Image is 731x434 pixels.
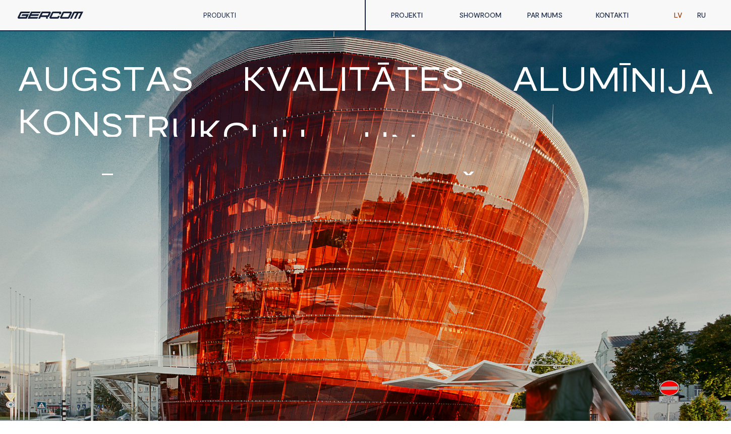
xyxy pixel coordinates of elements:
[73,172,96,206] span: t
[520,5,588,25] a: PAR MUMS
[419,61,441,95] span: e
[348,61,371,95] span: t
[41,172,50,206] span: i
[621,61,630,95] span: ī
[275,172,299,206] span: Z
[198,114,222,148] span: k
[18,103,42,137] span: k
[18,172,41,206] span: s
[686,133,713,168] span: u
[376,172,401,206] span: A
[538,61,560,95] span: l
[426,172,457,206] span: O
[118,172,151,206] span: m
[72,105,100,140] span: n
[588,5,656,25] a: KONTAKTI
[604,133,627,168] span: l
[100,107,124,141] span: s
[480,172,505,206] span: A
[124,108,146,143] span: t
[522,133,549,168] span: C
[18,61,43,95] span: A
[222,116,250,150] span: c
[266,172,275,206] span: I
[299,172,328,206] span: G
[328,172,353,206] span: A
[441,61,464,95] span: s
[513,61,538,95] span: a
[242,61,266,95] span: k
[666,5,690,25] a: LV
[690,5,713,25] a: RU
[317,61,339,95] span: l
[472,131,496,166] span: P
[240,172,266,206] span: V
[657,133,686,168] span: g
[292,61,317,95] span: a
[188,172,214,206] span: V
[560,61,587,95] span: u
[587,61,621,95] span: m
[50,172,73,206] span: s
[383,5,452,25] a: PROJEKTI
[259,121,280,155] span: j
[203,11,236,19] a: PRODUKTI
[339,61,348,95] span: i
[667,63,688,97] span: j
[452,5,520,25] a: SHOWROOM
[533,172,558,206] span: A
[43,61,70,95] span: u
[280,123,307,157] span: u
[627,133,657,168] span: o
[371,61,396,95] span: ā
[99,61,123,95] span: s
[496,133,522,168] span: V
[214,172,240,206] span: V
[688,64,713,98] span: a
[457,172,480,206] span: Š
[96,172,118,206] span: ē
[396,61,419,95] span: t
[401,172,426,206] span: V
[151,172,179,206] span: u
[266,61,292,95] span: v
[505,172,533,206] span: N
[658,62,667,96] span: i
[146,110,171,144] span: r
[42,104,72,139] span: o
[145,61,171,95] span: a
[250,118,259,152] span: i
[389,128,418,162] span: n
[171,112,198,146] span: u
[353,172,376,206] span: T
[70,61,99,95] span: g
[630,62,658,96] span: n
[362,126,389,160] span: u
[123,61,145,95] span: t
[171,61,194,95] span: s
